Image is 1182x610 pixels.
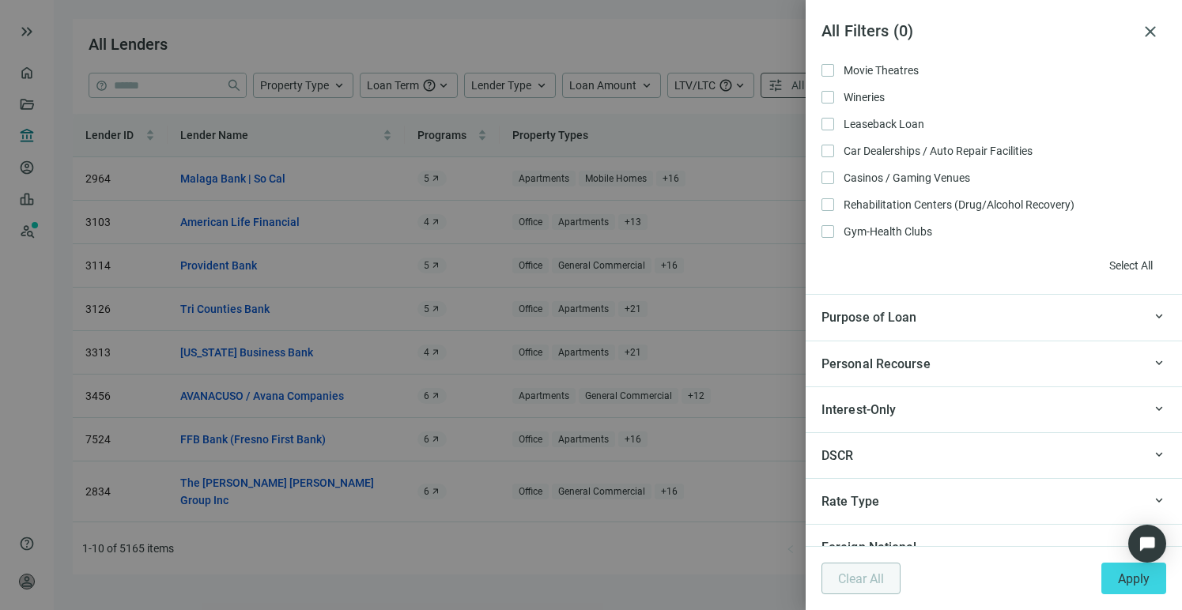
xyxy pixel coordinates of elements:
[821,494,879,509] span: Rate Type
[834,88,891,106] span: Wineries
[821,19,1135,43] article: All Filters ( 0 )
[821,310,917,325] span: Purpose of Loan
[821,402,896,417] span: Interest-Only
[1135,16,1166,47] button: close
[834,223,938,240] span: Gym-Health Clubs
[834,196,1081,213] span: Rehabilitation Centers (Drug/Alcohol Recovery)
[1096,253,1166,278] button: Select All
[821,540,917,555] span: Foreign National
[821,563,901,594] button: Clear All
[1101,563,1166,594] button: Apply
[834,62,925,79] span: Movie Theatres
[834,142,1039,160] span: Car Dealerships / Auto Repair Facilities
[821,356,931,371] span: Personal Recourse
[1118,571,1150,586] span: Apply
[834,115,931,133] span: Leaseback Loan
[806,341,1182,386] div: keyboard_arrow_upPersonal Recourse
[821,448,853,463] span: DSCR
[1128,525,1166,563] div: Open Intercom Messenger
[1109,259,1153,272] span: Select All
[806,478,1182,524] div: keyboard_arrow_upRate Type
[806,432,1182,478] div: keyboard_arrow_upDSCR
[806,294,1182,340] div: keyboard_arrow_upPurpose of Loan
[806,524,1182,570] div: keyboard_arrow_upForeign National
[806,386,1182,432] div: keyboard_arrow_upInterest-Only
[1141,22,1160,41] span: close
[834,169,976,186] span: Casinos / Gaming Venues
